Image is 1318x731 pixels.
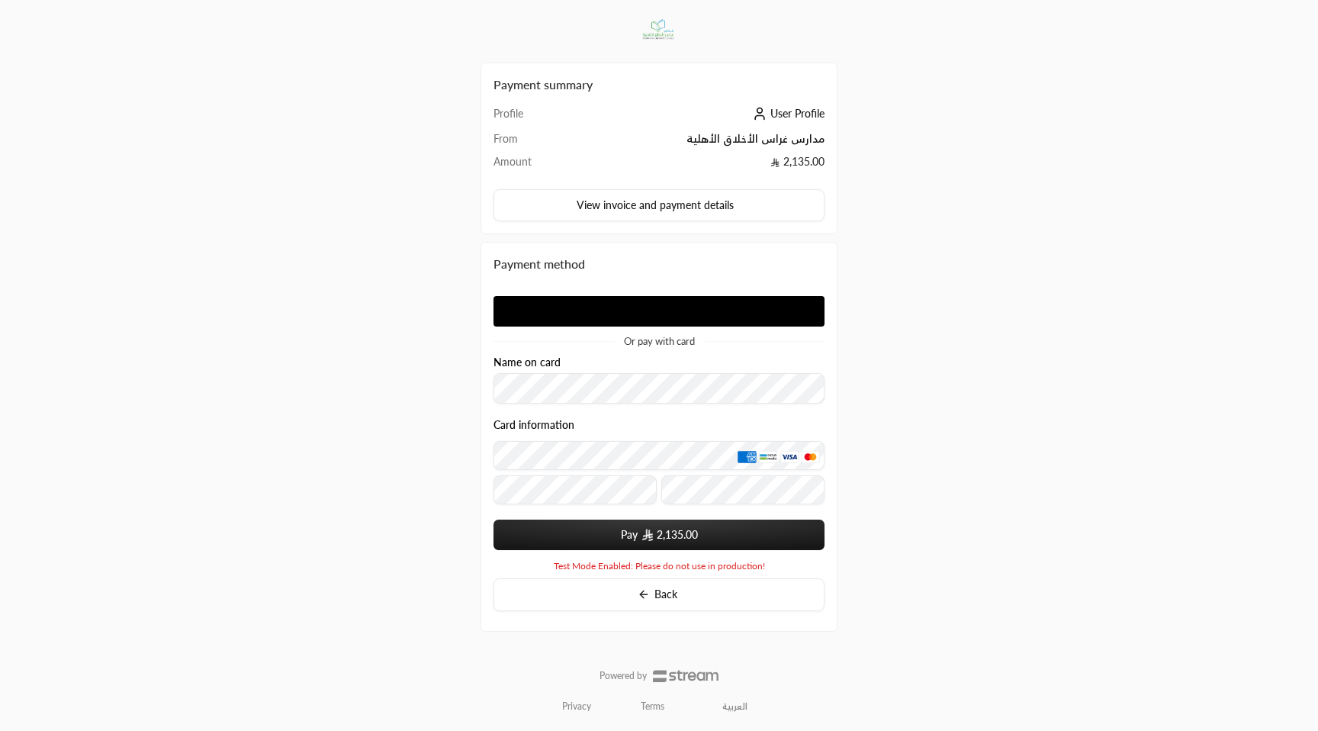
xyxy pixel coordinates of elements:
[493,441,825,470] input: Credit Card
[493,255,825,273] div: Payment method
[493,419,574,431] legend: Card information
[738,450,756,462] img: AMEX
[493,356,825,404] div: Name on card
[780,450,799,462] img: Visa
[554,560,765,572] span: Test Mode Enabled: Please do not use in production!
[759,450,777,462] img: MADA
[493,356,561,369] label: Name on card
[493,189,825,221] button: View invoice and payment details
[714,694,756,719] a: العربية
[641,700,664,713] a: Terms
[657,527,698,543] span: 2,135.00
[562,700,591,713] a: Privacy
[493,475,657,504] input: Expiry date
[624,337,695,346] span: Or pay with card
[493,76,825,94] h2: Payment summary
[493,154,565,177] td: Amount
[642,529,653,541] img: SAR
[565,154,825,177] td: 2,135.00
[661,475,825,504] input: CVC
[770,107,825,120] span: User Profile
[749,107,825,120] a: User Profile
[493,131,565,154] td: From
[493,578,825,611] button: Back
[801,450,819,462] img: MasterCard
[565,131,825,154] td: مدارس غراس الأخلاق الأهلية
[493,106,565,131] td: Profile
[654,588,677,601] span: Back
[493,520,825,550] button: Pay SAR2,135.00
[600,670,647,682] p: Powered by
[634,9,683,50] img: Company Logo
[493,419,825,510] div: Card information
